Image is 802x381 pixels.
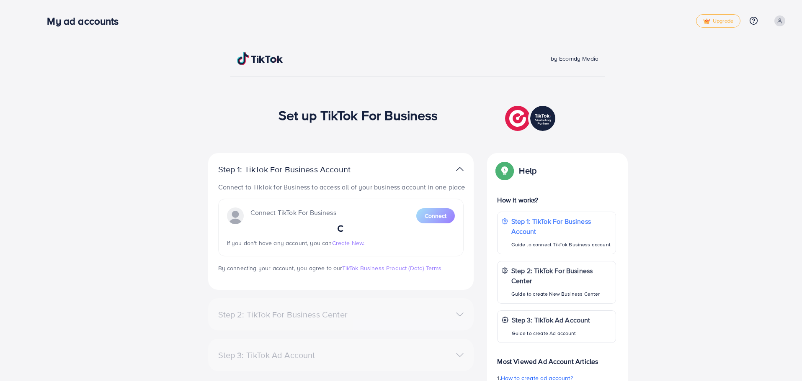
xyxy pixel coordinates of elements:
[505,104,557,133] img: TikTok partner
[456,163,464,175] img: TikTok partner
[511,266,611,286] p: Step 2: TikTok For Business Center
[551,54,598,63] span: by Ecomdy Media
[703,18,710,24] img: tick
[512,315,591,325] p: Step 3: TikTok Ad Account
[696,14,740,28] a: tickUpgrade
[237,52,283,65] img: TikTok
[511,240,611,250] p: Guide to connect TikTok Business account
[497,195,616,205] p: How it works?
[519,166,536,176] p: Help
[512,328,591,338] p: Guide to create Ad account
[47,15,125,27] h3: My ad accounts
[511,289,611,299] p: Guide to create New Business Center
[703,18,733,24] span: Upgrade
[218,164,377,174] p: Step 1: TikTok For Business Account
[511,216,611,236] p: Step 1: TikTok For Business Account
[497,163,512,178] img: Popup guide
[497,350,616,366] p: Most Viewed Ad Account Articles
[279,107,438,123] h1: Set up TikTok For Business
